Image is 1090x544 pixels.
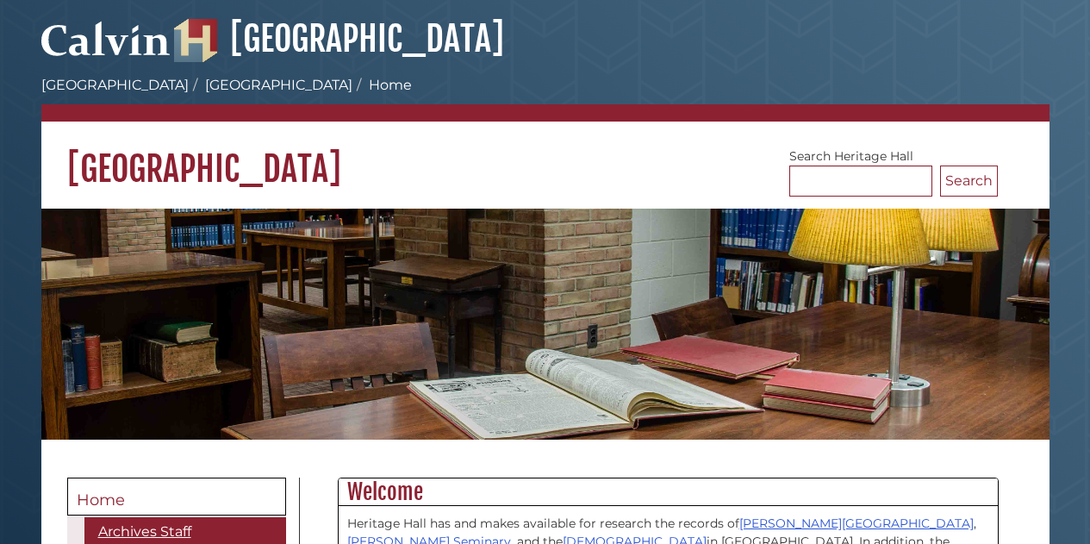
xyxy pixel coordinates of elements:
[339,478,998,506] h2: Welcome
[205,77,352,93] a: [GEOGRAPHIC_DATA]
[41,40,171,55] a: Calvin University
[352,75,412,96] li: Home
[739,516,974,531] a: [PERSON_NAME][GEOGRAPHIC_DATA]
[174,17,504,60] a: [GEOGRAPHIC_DATA]
[41,14,171,62] img: Calvin
[41,122,1050,191] h1: [GEOGRAPHIC_DATA]
[41,77,189,93] a: [GEOGRAPHIC_DATA]
[174,19,217,62] img: Hekman Library Logo
[41,75,1050,122] nav: breadcrumb
[67,478,286,516] a: Home
[77,491,125,510] span: Home
[940,166,998,197] button: Search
